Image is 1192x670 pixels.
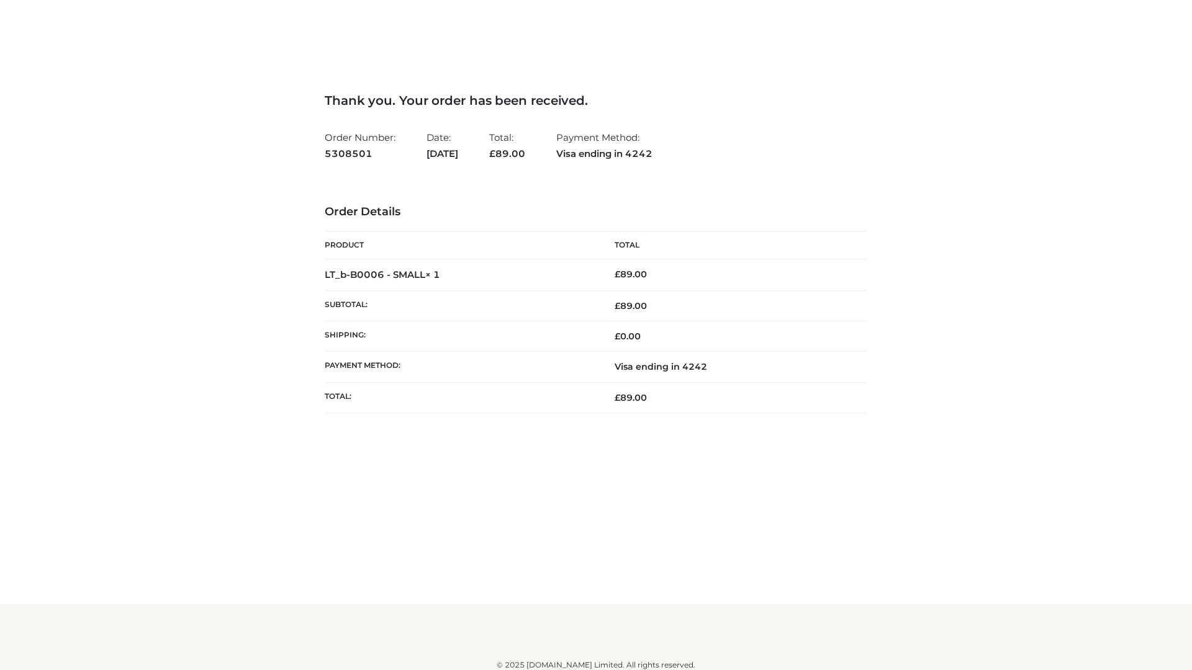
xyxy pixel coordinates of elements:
li: Payment Method: [556,127,652,164]
th: Payment method: [325,352,596,382]
li: Date: [427,127,458,164]
span: 89.00 [489,148,525,159]
th: Total [596,231,867,259]
span: £ [615,331,620,342]
td: Visa ending in 4242 [596,352,867,382]
th: Shipping: [325,321,596,352]
li: Total: [489,127,525,164]
span: 89.00 [615,392,647,403]
span: £ [615,300,620,311]
span: 89.00 [615,300,647,311]
h3: Thank you. Your order has been received. [325,93,867,108]
li: Order Number: [325,127,395,164]
strong: Visa ending in 4242 [556,146,652,162]
span: £ [489,148,495,159]
th: Subtotal: [325,290,596,321]
h3: Order Details [325,205,867,219]
bdi: 0.00 [615,331,641,342]
th: Product [325,231,596,259]
th: Total: [325,382,596,413]
strong: 5308501 [325,146,395,162]
strong: [DATE] [427,146,458,162]
span: £ [615,392,620,403]
span: £ [615,269,620,280]
strong: × 1 [425,269,440,280]
bdi: 89.00 [615,269,647,280]
strong: LT_b-B0006 - SMALL [325,269,440,280]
